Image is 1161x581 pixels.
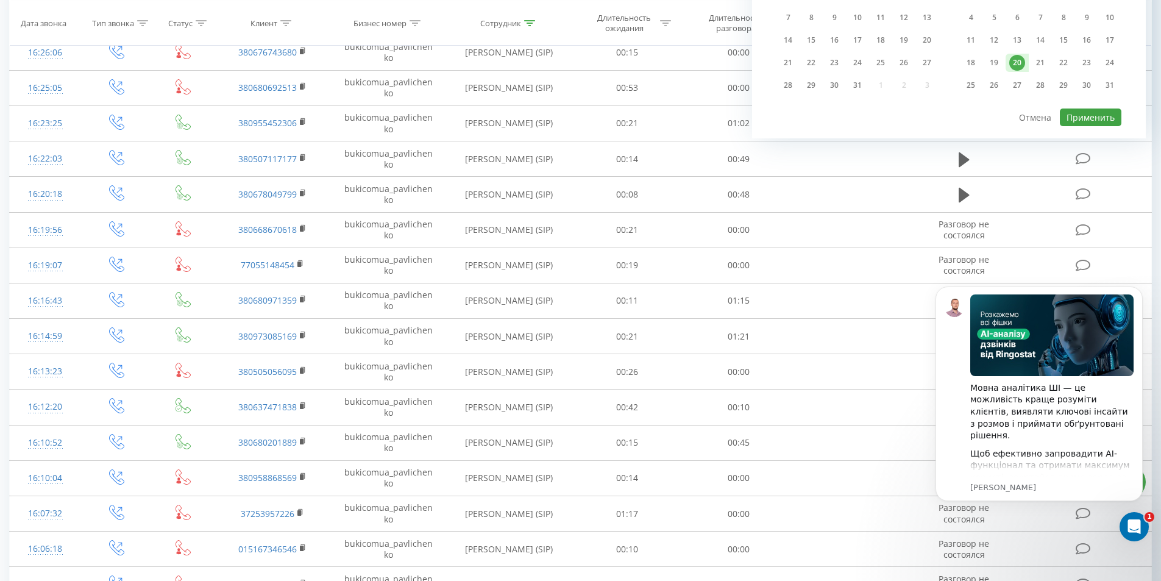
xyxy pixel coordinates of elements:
td: bukicomua_pavlichenko [330,390,446,425]
div: 30 [826,77,842,93]
div: 16:07:32 [22,502,69,526]
td: 00:19 [572,248,683,283]
div: 12 [986,32,1002,48]
div: 22 [803,55,819,71]
td: 00:26 [572,354,683,390]
td: 00:14 [572,460,683,496]
td: 01:17 [572,496,683,532]
div: 26 [986,77,1002,93]
div: ср 27 авг. 2025 г. [1006,76,1029,94]
div: Длительность разговора [703,13,769,34]
div: вт 29 июля 2025 г. [800,76,823,94]
td: bukicomua_pavlichenko [330,177,446,212]
div: 12 [896,10,912,26]
td: [PERSON_NAME] (SIP) [447,141,572,177]
div: 16:26:06 [22,41,69,65]
div: пт 18 июля 2025 г. [869,31,892,49]
td: [PERSON_NAME] (SIP) [447,354,572,390]
div: Тип звонка [92,18,134,28]
a: 380637471838 [238,401,297,413]
td: 00:14 [572,141,683,177]
div: 28 [780,77,796,93]
div: вт 12 авг. 2025 г. [982,31,1006,49]
td: 00:53 [572,70,683,105]
div: 26 [896,55,912,71]
td: 00:10 [572,532,683,567]
td: bukicomua_pavlichenko [330,105,446,141]
a: 380955452306 [238,117,297,129]
div: вс 10 авг. 2025 г. [1098,9,1121,27]
div: вс 27 июля 2025 г. [915,54,939,72]
td: 00:45 [683,425,795,460]
td: [PERSON_NAME] (SIP) [447,177,572,212]
span: 1 [1145,512,1154,522]
div: сб 26 июля 2025 г. [892,54,915,72]
div: пн 11 авг. 2025 г. [959,31,982,49]
div: 24 [1102,55,1118,71]
div: 20 [1009,55,1025,71]
a: 380680692513 [238,82,297,93]
iframe: Intercom notifications повідомлення [917,268,1161,548]
div: пн 21 июля 2025 г. [776,54,800,72]
div: 16:19:07 [22,254,69,277]
td: bukicomua_pavlichenko [330,70,446,105]
td: bukicomua_pavlichenko [330,354,446,390]
td: [PERSON_NAME] (SIP) [447,105,572,141]
td: [PERSON_NAME] (SIP) [447,425,572,460]
td: [PERSON_NAME] (SIP) [447,532,572,567]
td: bukicomua_pavlichenko [330,425,446,460]
div: 8 [803,10,819,26]
div: 16:06:18 [22,537,69,561]
div: Клиент [250,18,277,28]
div: чт 24 июля 2025 г. [846,54,869,72]
div: 16:16:43 [22,289,69,313]
td: 00:21 [572,212,683,248]
div: 14 [1032,32,1048,48]
iframe: Intercom live chat [1120,512,1149,541]
td: bukicomua_pavlichenko [330,283,446,318]
div: 23 [826,55,842,71]
div: 18 [963,55,979,71]
div: вс 17 авг. 2025 г. [1098,31,1121,49]
td: [PERSON_NAME] (SIP) [447,283,572,318]
td: 00:08 [572,177,683,212]
div: Длительность ожидания [592,13,657,34]
div: 17 [850,32,865,48]
div: 9 [826,10,842,26]
td: 01:21 [683,319,795,354]
div: 5 [986,10,1002,26]
td: bukicomua_pavlichenko [330,212,446,248]
td: 00:10 [683,390,795,425]
div: пн 14 июля 2025 г. [776,31,800,49]
td: bukicomua_pavlichenko [330,532,446,567]
td: 00:00 [683,248,795,283]
div: пн 25 авг. 2025 г. [959,76,982,94]
div: чт 28 авг. 2025 г. [1029,76,1052,94]
div: пн 7 июля 2025 г. [776,9,800,27]
div: 11 [873,10,889,26]
div: сб 16 авг. 2025 г. [1075,31,1098,49]
div: пт 15 авг. 2025 г. [1052,31,1075,49]
td: 00:21 [572,105,683,141]
td: [PERSON_NAME] (SIP) [447,35,572,70]
td: 00:00 [683,354,795,390]
td: bukicomua_pavlichenko [330,35,446,70]
div: сб 9 авг. 2025 г. [1075,9,1098,27]
div: ср 30 июля 2025 г. [823,76,846,94]
div: вс 20 июля 2025 г. [915,31,939,49]
div: ср 9 июля 2025 г. [823,9,846,27]
span: Разговор не состоялся [939,538,989,560]
td: [PERSON_NAME] (SIP) [447,460,572,496]
div: 7 [780,10,796,26]
div: ср 6 авг. 2025 г. [1006,9,1029,27]
a: 380958868569 [238,472,297,483]
div: 16 [826,32,842,48]
div: 16:12:20 [22,395,69,419]
td: bukicomua_pavlichenko [330,319,446,354]
div: 16:22:03 [22,147,69,171]
div: 15 [803,32,819,48]
div: 10 [1102,10,1118,26]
